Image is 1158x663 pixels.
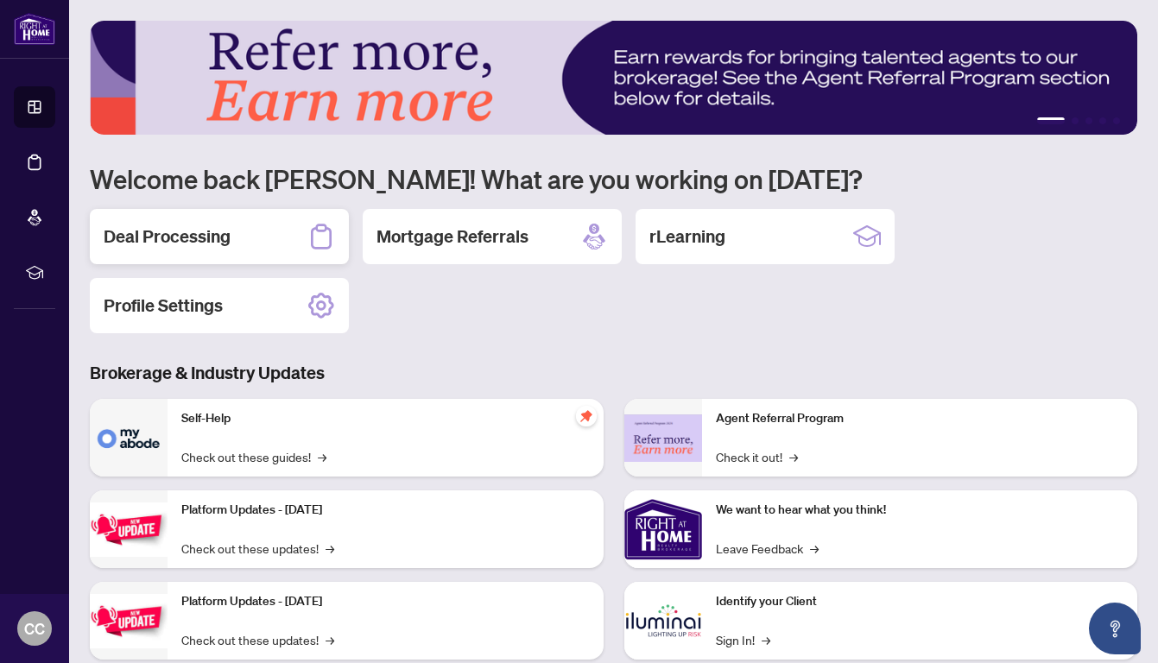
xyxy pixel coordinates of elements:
[716,447,798,466] a: Check it out!→
[716,592,1124,611] p: Identify your Client
[181,630,334,649] a: Check out these updates!→
[716,409,1124,428] p: Agent Referral Program
[624,490,702,568] img: We want to hear what you think!
[762,630,770,649] span: →
[90,399,168,477] img: Self-Help
[377,224,528,249] h2: Mortgage Referrals
[576,406,597,426] span: pushpin
[326,630,334,649] span: →
[181,592,590,611] p: Platform Updates - [DATE]
[181,447,326,466] a: Check out these guides!→
[24,616,45,641] span: CC
[649,224,725,249] h2: rLearning
[1113,117,1120,124] button: 5
[624,414,702,462] img: Agent Referral Program
[789,447,798,466] span: →
[90,162,1137,195] h1: Welcome back [PERSON_NAME]! What are you working on [DATE]?
[1072,117,1079,124] button: 2
[810,539,819,558] span: →
[1099,117,1106,124] button: 4
[624,582,702,660] img: Identify your Client
[716,501,1124,520] p: We want to hear what you think!
[1037,117,1065,124] button: 1
[326,539,334,558] span: →
[90,502,168,557] img: Platform Updates - July 21, 2025
[716,539,819,558] a: Leave Feedback→
[1085,117,1092,124] button: 3
[716,630,770,649] a: Sign In!→
[1089,603,1141,654] button: Open asap
[90,21,1137,135] img: Slide 0
[318,447,326,466] span: →
[181,409,590,428] p: Self-Help
[90,594,168,648] img: Platform Updates - July 8, 2025
[104,224,231,249] h2: Deal Processing
[181,501,590,520] p: Platform Updates - [DATE]
[181,539,334,558] a: Check out these updates!→
[90,361,1137,385] h3: Brokerage & Industry Updates
[104,294,223,318] h2: Profile Settings
[14,13,55,45] img: logo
